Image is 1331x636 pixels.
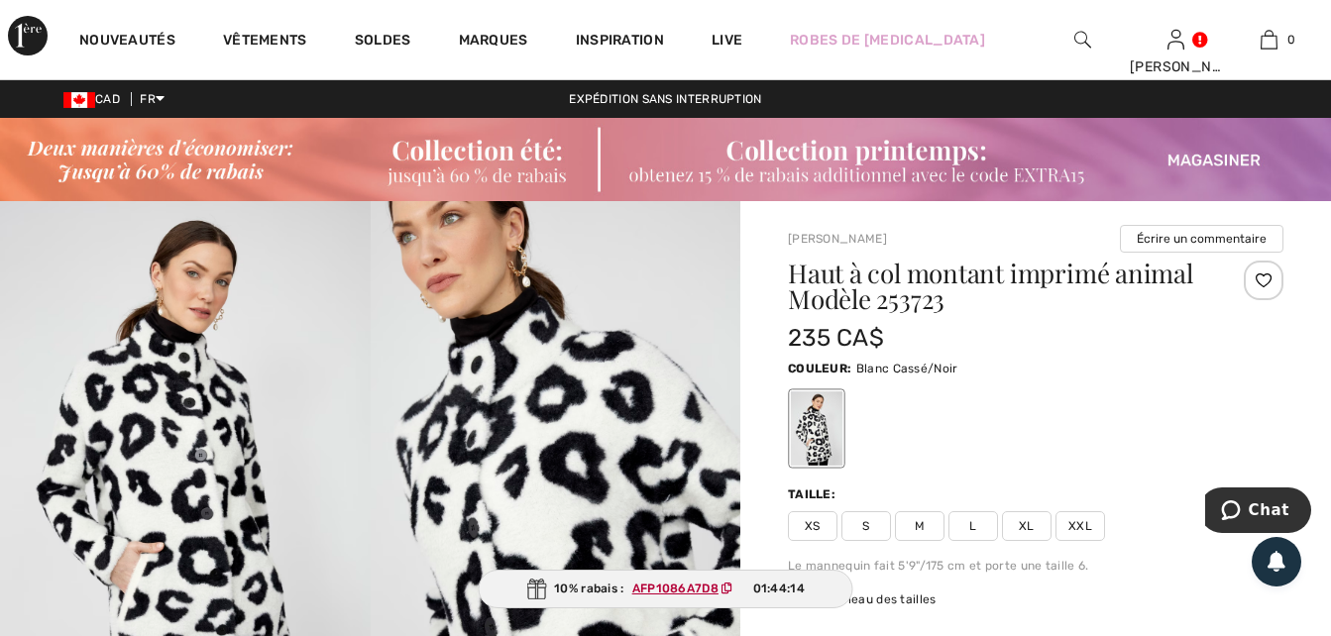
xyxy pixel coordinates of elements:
span: Inspiration [576,32,664,53]
span: L [948,511,998,541]
img: Canadian Dollar [63,92,95,108]
ins: AFP1086A7D8 [632,582,719,595]
a: Vêtements [223,32,307,53]
span: XS [788,511,837,541]
span: 0 [1287,31,1295,49]
img: 1ère Avenue [8,16,48,55]
a: Robes de [MEDICAL_DATA] [790,30,985,51]
iframe: Ouvre un widget dans lequel vous pouvez chatter avec l’un de nos agents [1205,487,1311,537]
a: Marques [459,32,528,53]
img: Gift.svg [526,579,546,599]
span: CAD [63,92,128,106]
span: Voir tableau des tailles [788,590,937,608]
img: Mon panier [1261,28,1277,52]
span: FR [140,92,165,106]
a: Nouveautés [79,32,175,53]
div: Le mannequin fait 5'9"/175 cm et porte une taille 6. [788,557,1283,575]
div: Taille: [788,485,839,503]
a: Se connecter [1167,30,1184,49]
div: Blanc Cassé/Noir [791,391,842,466]
span: XL [1002,511,1052,541]
img: Mes infos [1167,28,1184,52]
a: [PERSON_NAME] [788,232,887,246]
div: 10% rabais : [478,570,853,608]
h1: Haut à col montant imprimé animal Modèle 253723 [788,261,1201,312]
div: [PERSON_NAME] [1130,56,1221,77]
a: Live [712,30,742,51]
span: 01:44:14 [753,580,805,597]
a: 0 [1223,28,1314,52]
span: M [895,511,944,541]
img: recherche [1074,28,1091,52]
span: S [841,511,891,541]
span: XXL [1055,511,1105,541]
button: Écrire un commentaire [1120,225,1283,253]
a: Soldes [355,32,411,53]
span: Couleur: [788,362,851,375]
span: 235 CA$ [788,324,884,352]
span: Blanc Cassé/Noir [856,362,958,375]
